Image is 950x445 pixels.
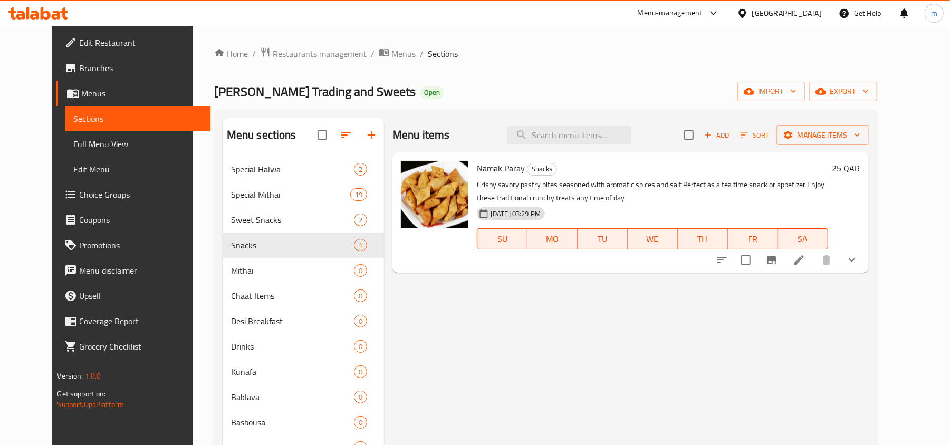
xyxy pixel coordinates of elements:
[632,231,674,247] span: WE
[56,233,210,258] a: Promotions
[223,308,384,334] div: Desi Breakfast0
[371,47,375,60] li: /
[354,342,367,352] span: 0
[477,228,527,249] button: SU
[223,384,384,410] div: Baklava0
[931,7,937,19] span: m
[231,188,350,201] span: Special Mithai
[354,289,367,302] div: items
[401,161,468,228] img: Namak Paray
[354,214,367,226] div: items
[628,228,678,249] button: WE
[57,398,124,411] a: Support.OpsPlatform
[420,47,424,60] li: /
[231,365,354,378] span: Kunafa
[486,209,545,219] span: [DATE] 03:29 PM
[527,163,556,175] span: Snacks
[359,122,384,148] button: Add section
[85,369,101,383] span: 1.0.0
[79,315,202,327] span: Coverage Report
[56,334,210,359] a: Grocery Checklist
[734,127,776,143] span: Sort items
[354,163,367,176] div: items
[79,214,202,226] span: Coupons
[793,254,805,266] a: Edit menu item
[223,258,384,283] div: Mithai0
[65,157,210,182] a: Edit Menu
[231,289,354,302] span: Chaat Items
[746,85,797,98] span: import
[79,264,202,277] span: Menu disclaimer
[737,82,805,101] button: import
[678,228,728,249] button: TH
[79,340,202,353] span: Grocery Checklist
[354,392,367,402] span: 0
[752,7,822,19] div: [GEOGRAPHIC_DATA]
[56,308,210,334] a: Coverage Report
[231,340,354,353] span: Drinks
[785,129,860,142] span: Manage items
[527,163,557,176] div: Snacks
[735,249,757,271] span: Select to update
[354,264,367,277] div: items
[527,228,578,249] button: MO
[354,316,367,326] span: 0
[214,80,416,103] span: [PERSON_NAME] Trading and Sweets
[260,47,367,61] a: Restaurants management
[56,55,210,81] a: Branches
[839,247,865,273] button: show more
[703,129,731,141] span: Add
[333,122,359,148] span: Sort sections
[700,127,734,143] button: Add
[65,131,210,157] a: Full Menu View
[311,124,333,146] span: Select all sections
[477,160,525,176] span: Namak Paray
[73,112,202,125] span: Sections
[223,157,384,182] div: Special Halwa2
[391,47,416,60] span: Menus
[57,387,105,401] span: Get support on:
[392,127,450,143] h2: Menu items
[846,254,858,266] svg: Show Choices
[273,47,367,60] span: Restaurants management
[354,315,367,327] div: items
[57,369,83,383] span: Version:
[73,138,202,150] span: Full Menu View
[582,231,623,247] span: TU
[231,163,354,176] span: Special Halwa
[81,87,202,100] span: Menus
[354,240,367,250] span: 1
[79,62,202,74] span: Branches
[678,124,700,146] span: Select section
[428,47,458,60] span: Sections
[738,127,772,143] button: Sort
[832,161,860,176] h6: 25 QAR
[732,231,774,247] span: FR
[379,47,416,61] a: Menus
[56,258,210,283] a: Menu disclaimer
[354,391,367,403] div: items
[809,82,877,101] button: export
[354,367,367,377] span: 0
[231,416,354,429] span: Basbousa
[818,85,869,98] span: export
[728,228,778,249] button: FR
[578,228,628,249] button: TU
[223,334,384,359] div: Drinks0
[223,233,384,258] div: Snacks1
[231,239,354,251] div: Snacks
[354,365,367,378] div: items
[759,247,784,273] button: Branch-specific-item
[709,247,735,273] button: sort-choices
[354,340,367,353] div: items
[231,391,354,403] span: Baklava
[65,106,210,131] a: Sections
[223,410,384,435] div: Basbousa0
[223,283,384,308] div: Chaat Items0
